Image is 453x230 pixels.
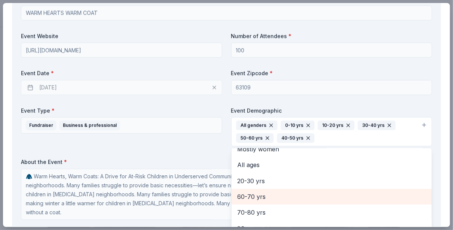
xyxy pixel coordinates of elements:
[238,192,426,202] span: 60-70 yrs
[231,117,432,146] button: All genders0-10 yrs10-20 yrs30-40 yrs50-60 yrs40-50 yrs
[277,133,315,143] div: 40-50 yrs
[238,176,426,186] span: 20-30 yrs
[238,208,426,217] span: 70-80 yrs
[236,121,278,130] div: All genders
[281,121,315,130] div: 0-10 yrs
[238,144,426,154] span: Mostly women
[236,133,274,143] div: 50-60 yrs
[318,121,355,130] div: 10-20 yrs
[358,121,396,130] div: 30-40 yrs
[238,160,426,170] span: All ages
